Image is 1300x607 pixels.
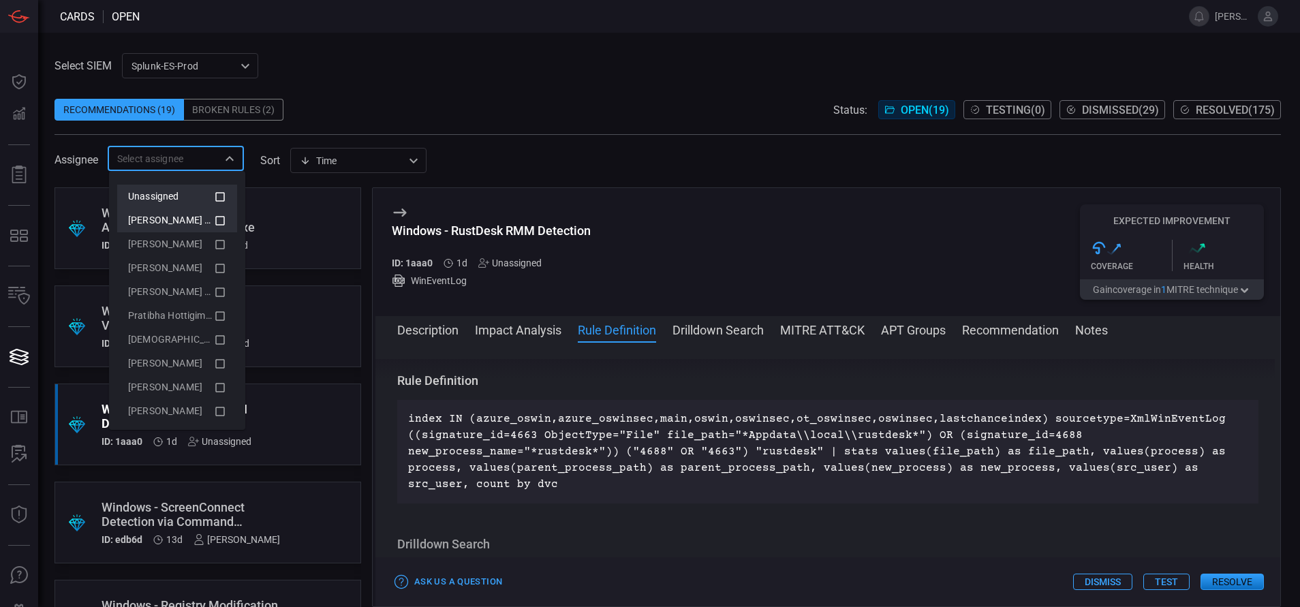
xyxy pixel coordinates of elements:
div: Windows - RustDesk RMM Detection [392,223,591,238]
div: Health [1183,262,1265,271]
span: Cards [60,10,95,23]
span: [PERSON_NAME] Brand [128,286,231,297]
p: index IN (azure_oswin,azure_oswinsec,main,oswin,oswinsec,ot_oswinsec,oswinsec,lastchanceindex) so... [408,411,1248,493]
span: Dismissed ( 29 ) [1082,104,1159,116]
span: Sep 21, 2025 11:14 AM [456,258,467,268]
span: [PERSON_NAME] [128,405,202,416]
p: Splunk-ES-Prod [131,59,236,73]
h5: ID: cf89c [102,240,139,251]
h5: ID: 1aaa0 [102,436,142,447]
button: Inventory [3,280,35,313]
button: Rule Catalog [3,401,35,434]
div: Time [300,154,405,168]
button: Notes [1075,321,1108,337]
div: [PERSON_NAME] [194,534,280,545]
span: Sep 21, 2025 11:14 AM [166,436,177,447]
span: Pratibha Hottigimath [128,310,220,321]
h5: ID: edb6d [102,534,142,545]
div: Windows - RustDesk RMM Detection [102,402,262,431]
button: Gaincoverage in1MITRE technique [1080,279,1264,300]
div: Coverage [1091,262,1172,271]
button: Dashboard [3,65,35,98]
button: Recommendation [962,321,1059,337]
span: 1 [1161,284,1166,295]
li: Mason Brand [117,280,237,304]
h5: ID: 1aaa0 [392,258,433,268]
label: sort [260,154,280,167]
button: ALERT ANALYSIS [3,438,35,471]
button: Open(19) [878,100,955,119]
div: Recommendations (19) [55,99,184,121]
button: Resolve [1201,574,1264,590]
span: [DEMOGRAPHIC_DATA][PERSON_NAME] [128,334,304,345]
span: Sep 09, 2025 2:15 PM [166,534,183,545]
div: Unassigned [478,258,542,268]
span: Assignee [55,153,98,166]
div: Windows - ScreenConnect Detection via Command Parameters [102,500,280,529]
button: Dismissed(29) [1059,100,1165,119]
span: Open ( 19 ) [901,104,949,116]
button: Ask Us A Question [3,559,35,592]
button: Threat Intelligence [3,499,35,531]
h5: Expected Improvement [1080,215,1264,226]
span: [PERSON_NAME] [128,262,202,273]
span: [PERSON_NAME] [128,382,202,392]
button: Cards [3,341,35,373]
li: bob blake [117,352,237,375]
span: [PERSON_NAME] (Myself) [128,215,240,225]
li: Andrew Ghobrial [117,232,237,256]
span: Unassigned [128,191,179,202]
li: Pratibha Hottigimath [117,304,237,328]
span: [PERSON_NAME] [128,238,202,249]
li: eric coffy [117,399,237,423]
input: Select assignee [112,150,217,167]
span: Testing ( 0 ) [986,104,1045,116]
span: [PERSON_NAME].[PERSON_NAME] [1215,11,1252,22]
li: Aravind Chinthala (Myself) [117,208,237,232]
button: Testing(0) [963,100,1051,119]
li: Unassigned [117,185,237,208]
button: MITRE ATT&CK [780,321,865,337]
div: Windows - PSQL Dumping VM Credentials Database [102,304,262,332]
button: Rule Definition [578,321,656,337]
div: Unassigned [188,436,251,447]
button: Dismiss [1073,574,1132,590]
button: Detections [3,98,35,131]
div: Broken Rules (2) [184,99,283,121]
span: Status: [833,104,867,116]
span: Resolved ( 175 ) [1196,104,1275,116]
span: open [112,10,140,23]
button: Description [397,321,459,337]
button: APT Groups [881,321,946,337]
button: Reports [3,159,35,191]
div: Windows - File Created or Accessed by sftp-server.exe [102,206,262,234]
button: Test [1143,574,1190,590]
span: [PERSON_NAME] [128,358,202,369]
h3: Rule Definition [397,373,1258,389]
li: drew garthe [117,375,237,399]
button: MITRE - Detection Posture [3,219,35,252]
button: Close [220,149,239,168]
label: Select SIEM [55,59,112,72]
div: WinEventLog [392,274,591,287]
h5: ID: d1b1f [102,338,140,349]
li: Derrick Ferrier [117,256,237,280]
li: Vedang Ranmale [117,328,237,352]
h3: Drilldown Search [397,536,1258,552]
button: Resolved(175) [1173,100,1281,119]
button: Impact Analysis [475,321,561,337]
button: Ask Us a Question [392,572,506,593]
button: Drilldown Search [672,321,764,337]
